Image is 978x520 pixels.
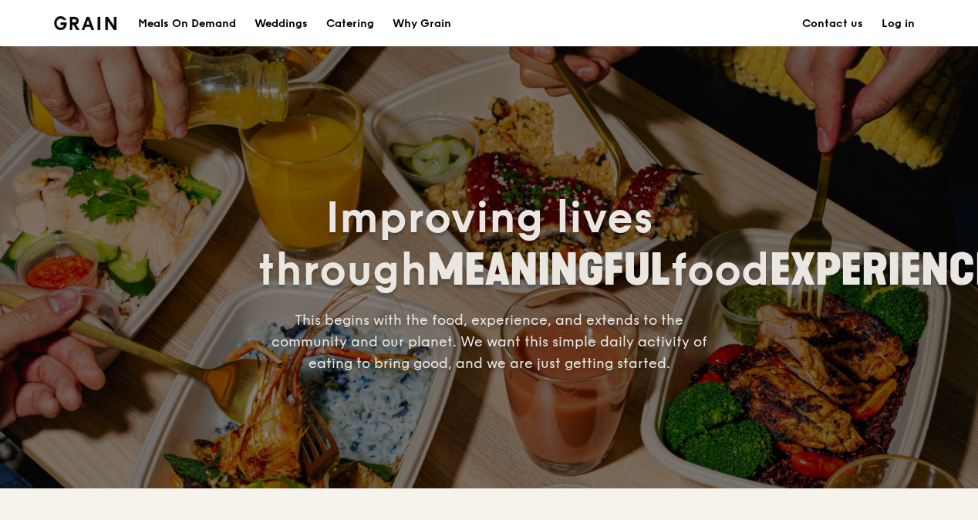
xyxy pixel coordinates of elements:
[271,312,707,372] span: This begins with the food, experience, and extends to the community and our planet. We want this ...
[427,245,670,296] span: MEANINGFUL
[793,1,872,47] a: Contact us
[326,1,374,47] div: Catering
[255,1,308,47] div: Weddings
[872,1,924,47] a: Log in
[245,1,317,47] a: Weddings
[138,1,236,47] div: Meals On Demand
[54,16,116,30] img: Grain
[383,1,460,47] a: Why Grain
[317,1,383,47] a: Catering
[393,1,451,47] div: Why Grain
